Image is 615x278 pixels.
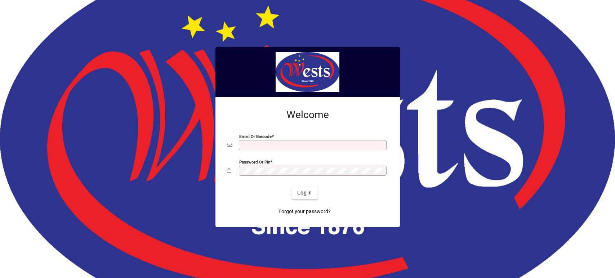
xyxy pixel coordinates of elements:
[297,189,312,197] span: Login
[278,208,331,215] span: Forgot your password?
[291,187,318,199] button: Login
[227,109,388,121] h2: Welcome
[239,159,270,164] mat-label: Password or Pin
[276,205,334,218] a: Forgot your password?
[239,134,272,139] mat-label: Email or Barcode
